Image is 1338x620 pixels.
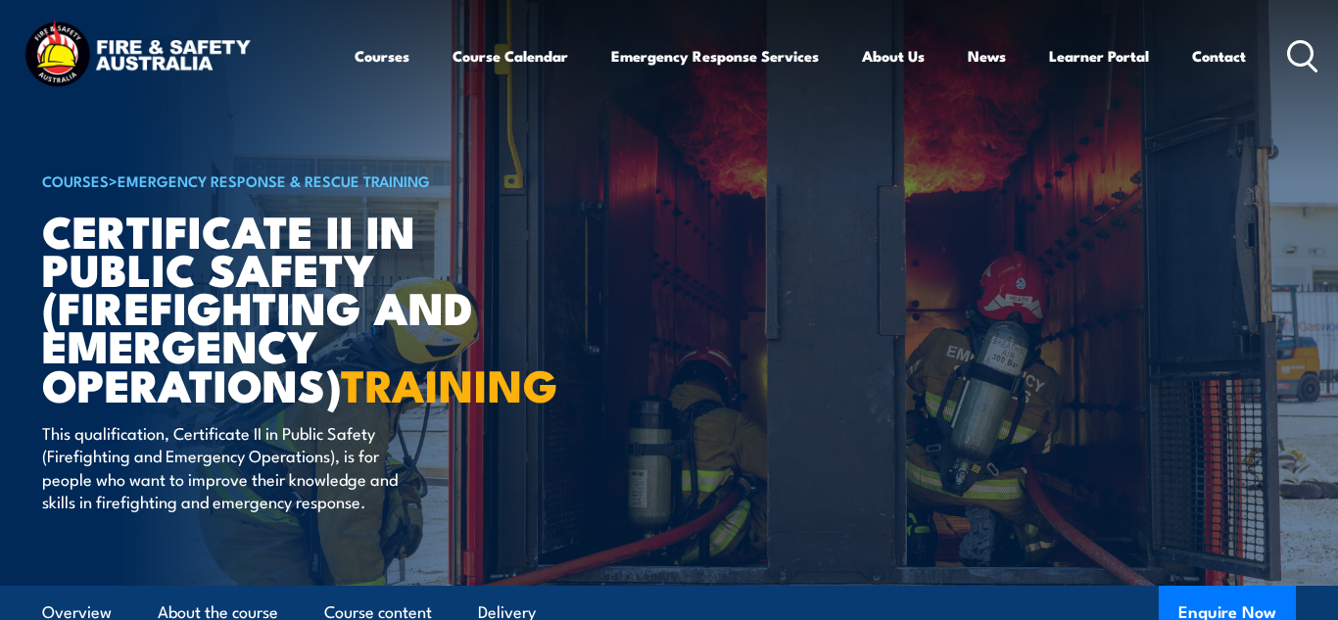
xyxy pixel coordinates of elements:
[1192,32,1246,79] a: Contact
[355,32,409,79] a: Courses
[453,32,568,79] a: Course Calendar
[42,169,109,191] a: COURSES
[968,32,1006,79] a: News
[118,169,430,191] a: Emergency Response & Rescue Training
[42,168,526,192] h6: >
[1049,32,1149,79] a: Learner Portal
[611,32,819,79] a: Emergency Response Services
[42,421,400,513] p: This qualification, Certificate II in Public Safety (Firefighting and Emergency Operations), is f...
[42,211,526,403] h1: Certificate II in Public Safety (Firefighting and Emergency Operations)
[341,350,558,417] strong: TRAINING
[862,32,925,79] a: About Us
